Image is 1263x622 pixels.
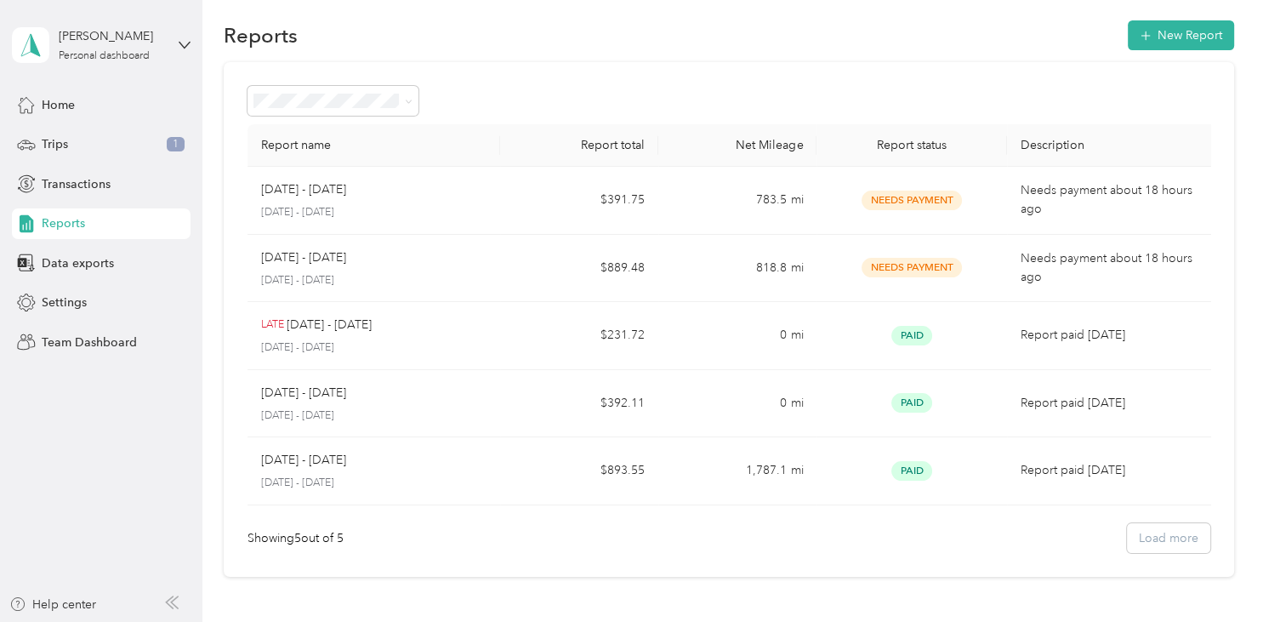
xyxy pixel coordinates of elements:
[891,326,932,345] span: Paid
[1168,527,1263,622] iframe: Everlance-gr Chat Button Frame
[500,302,658,370] td: $231.72
[658,167,816,235] td: 783.5 mi
[42,334,137,351] span: Team Dashboard
[658,235,816,303] td: 818.8 mi
[658,302,816,370] td: 0 mi
[261,340,487,356] p: [DATE] - [DATE]
[658,124,816,167] th: Net Mileage
[1007,124,1218,167] th: Description
[224,26,298,44] h1: Reports
[42,135,68,153] span: Trips
[830,138,993,152] div: Report status
[500,124,658,167] th: Report total
[1021,249,1204,287] p: Needs payment about 18 hours ago
[1021,394,1204,413] p: Report paid [DATE]
[42,294,87,311] span: Settings
[167,137,185,152] span: 1
[500,235,658,303] td: $889.48
[261,248,346,267] p: [DATE] - [DATE]
[891,461,932,481] span: Paid
[1021,326,1204,345] p: Report paid [DATE]
[59,51,150,61] div: Personal dashboard
[261,205,487,220] p: [DATE] - [DATE]
[862,258,962,277] span: Needs Payment
[9,596,96,613] button: Help center
[261,384,346,402] p: [DATE] - [DATE]
[658,437,816,505] td: 1,787.1 mi
[500,437,658,505] td: $893.55
[287,316,372,334] p: [DATE] - [DATE]
[1128,20,1234,50] button: New Report
[42,254,114,272] span: Data exports
[42,214,85,232] span: Reports
[658,370,816,438] td: 0 mi
[261,317,284,333] p: LATE
[891,393,932,413] span: Paid
[261,408,487,424] p: [DATE] - [DATE]
[261,180,346,199] p: [DATE] - [DATE]
[862,191,962,210] span: Needs Payment
[261,273,487,288] p: [DATE] - [DATE]
[261,451,346,470] p: [DATE] - [DATE]
[42,175,111,193] span: Transactions
[1021,181,1204,219] p: Needs payment about 18 hours ago
[500,370,658,438] td: $392.11
[247,124,501,167] th: Report name
[1021,461,1204,480] p: Report paid [DATE]
[261,476,487,491] p: [DATE] - [DATE]
[59,27,165,45] div: [PERSON_NAME]
[500,167,658,235] td: $391.75
[42,96,75,114] span: Home
[247,529,344,547] div: Showing 5 out of 5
